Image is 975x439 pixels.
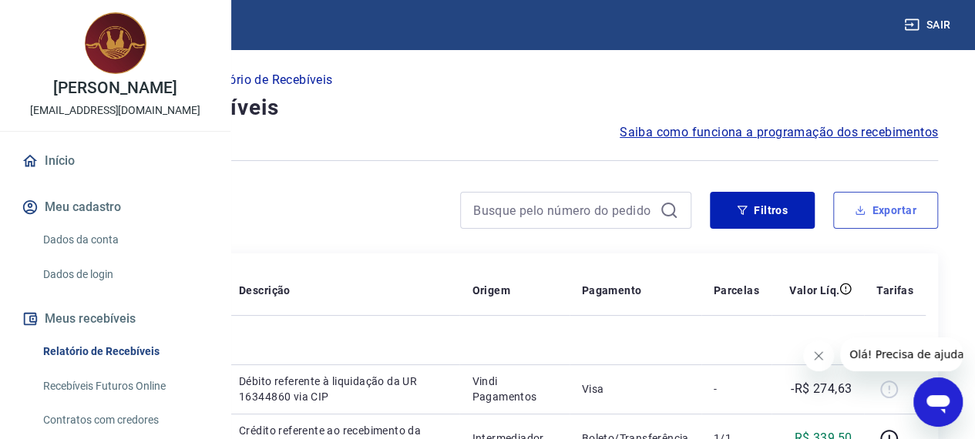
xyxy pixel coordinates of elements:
[30,102,200,119] p: [EMAIL_ADDRESS][DOMAIN_NAME]
[200,71,332,89] p: Relatório de Recebíveis
[714,381,759,397] p: -
[37,259,212,290] a: Dados de login
[840,337,963,371] iframe: Mensagem da empresa
[582,283,642,298] p: Pagamento
[473,199,654,222] input: Busque pelo número do pedido
[710,192,815,229] button: Filtros
[53,80,177,96] p: [PERSON_NAME]
[37,404,212,436] a: Contratos com credores
[239,283,291,298] p: Descrição
[876,283,913,298] p: Tarifas
[582,381,689,397] p: Visa
[9,11,129,23] span: Olá! Precisa de ajuda?
[18,190,212,224] button: Meu cadastro
[85,12,146,74] img: 40f13b20-c2ef-46f4-95a1-97067c916dc5.jpeg
[620,123,938,142] a: Saiba como funciona a programação dos recebimentos
[239,374,447,404] p: Débito referente à liquidação da UR 16344860 via CIP
[472,283,509,298] p: Origem
[803,340,834,371] iframe: Fechar mensagem
[472,374,556,404] p: Vindi Pagamentos
[37,370,212,402] a: Recebíveis Futuros Online
[714,283,759,298] p: Parcelas
[37,336,212,367] a: Relatório de Recebíveis
[37,92,938,123] h4: Relatório de Recebíveis
[833,192,938,229] button: Exportar
[901,11,957,39] button: Sair
[18,302,212,336] button: Meus recebíveis
[791,380,852,398] p: -R$ 274,63
[18,144,212,178] a: Início
[789,283,839,298] p: Valor Líq.
[913,377,963,427] iframe: Botão para abrir a janela de mensagens
[37,224,212,256] a: Dados da conta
